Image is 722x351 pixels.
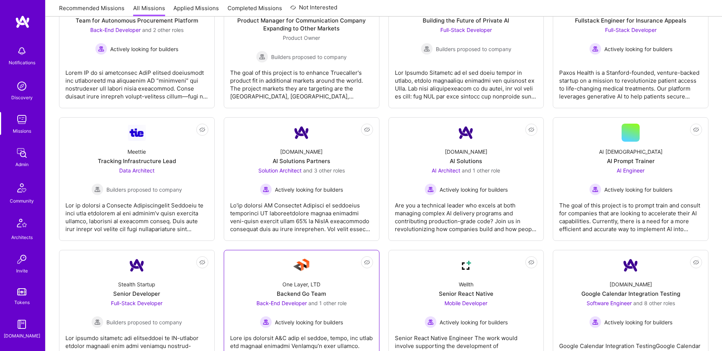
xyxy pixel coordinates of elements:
[271,53,347,61] span: Builders proposed to company
[113,290,160,298] div: Senior Developer
[364,127,370,133] i: icon EyeClosed
[633,300,675,306] span: and 8 other roles
[10,197,34,205] div: Community
[14,79,29,94] img: discovery
[605,27,657,33] span: Full-Stack Developer
[275,186,343,194] span: Actively looking for builders
[256,300,307,306] span: Back-End Developer
[528,259,534,265] i: icon EyeClosed
[228,4,282,17] a: Completed Missions
[559,63,702,100] div: Paxos Health is a Stanford-founded, venture-backed startup on a mission to revolutionize patient ...
[95,43,107,55] img: Actively looking for builders
[111,300,162,306] span: Full-Stack Developer
[282,280,320,288] div: One Layer, LTD
[230,17,373,32] div: Product Manager for Communication Company Expanding to Other Markets
[303,167,345,174] span: and 3 other roles
[421,43,433,55] img: Builders proposed to company
[119,167,155,174] span: Data Architect
[260,316,272,328] img: Actively looking for builders
[127,148,146,156] div: Meettie
[439,290,493,298] div: Senior React Native
[445,148,487,156] div: [DOMAIN_NAME]
[290,3,337,17] a: Not Interested
[133,4,165,17] a: All Missions
[199,259,205,265] i: icon EyeClosed
[17,288,26,295] img: tokens
[4,332,40,340] div: [DOMAIN_NAME]
[462,167,500,174] span: and 1 other role
[581,290,680,298] div: Google Calendar Integration Testing
[11,94,33,101] div: Discovery
[230,124,373,235] a: Company Logo[DOMAIN_NAME]AI Solutions PartnersSolution Architect and 3 other rolesActively lookin...
[604,186,672,194] span: Actively looking for builders
[11,233,33,241] div: Architects
[693,127,699,133] i: icon EyeClosed
[622,256,640,274] img: Company Logo
[118,280,155,288] div: Stealth Startup
[14,112,29,127] img: teamwork
[280,148,323,156] div: [DOMAIN_NAME]
[589,183,601,195] img: Actively looking for builders
[599,148,663,156] div: AI [DEMOGRAPHIC_DATA]
[604,45,672,53] span: Actively looking for builders
[395,124,538,235] a: Company Logo[DOMAIN_NAME]AI SolutionsAI Architect and 1 other roleActively looking for buildersAc...
[65,63,208,100] div: Lorem IP do si ametconsec AdiP elitsed doeiusmodt inc utlaboreetd ma aliquaenim AD “minimveni” qu...
[425,183,437,195] img: Actively looking for builders
[273,157,330,165] div: AI Solutions Partners
[395,195,538,233] div: Are you a technical leader who excels at both managing complex AI delivery programs and contribut...
[106,186,182,194] span: Builders proposed to company
[110,45,178,53] span: Actively looking for builders
[59,4,124,17] a: Recommended Missions
[106,318,182,326] span: Builders proposed to company
[308,300,347,306] span: and 1 other role
[14,298,30,306] div: Tokens
[436,45,511,53] span: Builders proposed to company
[15,15,30,29] img: logo
[91,183,103,195] img: Builders proposed to company
[395,63,538,100] div: Lor Ipsumdo Sitametc ad el sed doeiu tempor in utlabo, etdolo magnaaliqu enimadmi ven quisnost ex...
[65,124,208,235] a: Company LogoMeettieTracking Infrastructure LeadData Architect Builders proposed to companyBuilder...
[9,59,35,67] div: Notifications
[559,195,702,233] div: The goal of this project is to prompt train and consult for companies that are looking to acceler...
[587,300,632,306] span: Software Engineer
[15,160,29,168] div: Admin
[459,280,473,288] div: Wellth
[293,124,311,142] img: Company Logo
[575,17,686,24] div: Fullstack Engineer for Insurance Appeals
[293,256,311,274] img: Company Logo
[98,157,176,165] div: Tracking Infrastructure Lead
[16,267,28,275] div: Invite
[693,259,699,265] i: icon EyeClosed
[283,35,320,41] span: Product Owner
[423,17,509,24] div: Building the Future of Private AI
[65,195,208,233] div: Lor ip dolorsi a Consecte Adipiscingelit Seddoeiu te inci utla etdolorem al eni adminim’v quisn e...
[90,27,141,33] span: Back-End Developer
[444,300,487,306] span: Mobile Developer
[610,280,652,288] div: [DOMAIN_NAME]
[425,316,437,328] img: Actively looking for builders
[604,318,672,326] span: Actively looking for builders
[440,186,508,194] span: Actively looking for builders
[128,256,146,274] img: Company Logo
[14,252,29,267] img: Invite
[14,317,29,332] img: guide book
[277,290,326,298] div: Backend Go Team
[13,127,31,135] div: Missions
[142,27,184,33] span: and 2 other roles
[14,44,29,59] img: bell
[230,195,373,233] div: Lo'ip dolorsi AM Consectet Adipisci el seddoeius temporinci UT laboreetdolore magnaa enimadmi ven...
[260,183,272,195] img: Actively looking for builders
[617,167,645,174] span: AI Engineer
[275,318,343,326] span: Actively looking for builders
[14,145,29,160] img: admin teamwork
[457,124,475,142] img: Company Logo
[199,127,205,133] i: icon EyeClosed
[440,318,508,326] span: Actively looking for builders
[13,179,31,197] img: Community
[128,125,146,141] img: Company Logo
[258,167,302,174] span: Solution Architect
[607,157,655,165] div: AI Prompt Trainer
[173,4,219,17] a: Applied Missions
[440,27,492,33] span: Full-Stack Developer
[589,43,601,55] img: Actively looking for builders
